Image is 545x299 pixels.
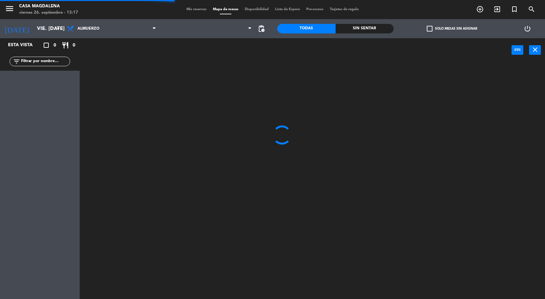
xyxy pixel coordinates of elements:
[277,24,336,33] div: Todas
[13,58,20,65] i: filter_list
[427,26,432,32] span: check_box_outline_blank
[272,8,303,11] span: Lista de Espera
[427,26,477,32] label: Solo mesas sin asignar
[529,45,541,55] button: close
[5,4,14,13] i: menu
[54,42,56,49] span: 0
[512,45,523,55] button: power_input
[77,26,99,31] span: Almuerzo
[531,46,539,53] i: close
[73,42,75,49] span: 0
[514,46,521,53] i: power_input
[3,41,46,49] div: Esta vista
[183,8,210,11] span: Mis reservas
[528,5,535,13] i: search
[20,58,70,65] input: Filtrar por nombre...
[62,41,69,49] i: restaurant
[303,8,327,11] span: Pre-acceso
[476,5,484,13] i: add_circle_outline
[511,5,518,13] i: turned_in_not
[524,25,531,32] i: power_settings_new
[258,25,265,32] span: pending_actions
[210,8,242,11] span: Mapa de mesas
[19,3,78,10] div: Casa Magdalena
[493,5,501,13] i: exit_to_app
[242,8,272,11] span: Disponibilidad
[19,10,78,16] div: viernes 26. septiembre - 13:17
[42,41,50,49] i: crop_square
[327,8,362,11] span: Tarjetas de regalo
[54,25,62,32] i: arrow_drop_down
[5,4,14,16] button: menu
[336,24,394,33] div: Sin sentar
